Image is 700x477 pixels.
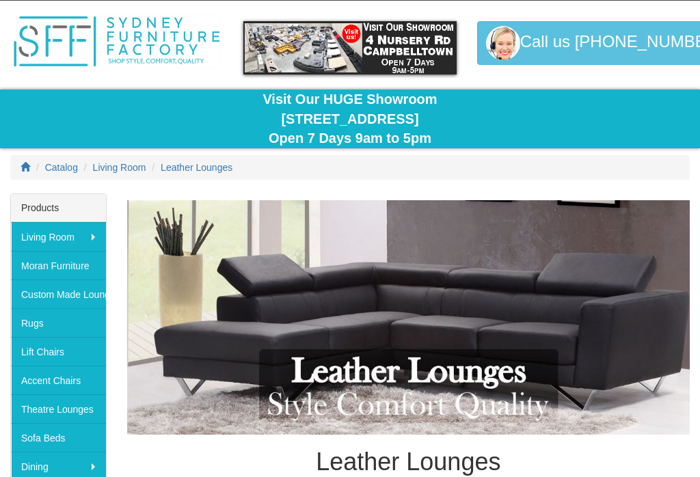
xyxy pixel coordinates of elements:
div: Visit Our HUGE Showroom [STREET_ADDRESS] Open 7 Days 9am to 5pm [10,90,690,148]
a: Accent Chairs [11,366,106,394]
a: Sofa Beds [11,423,106,452]
a: Theatre Lounges [11,394,106,423]
a: Rugs [11,308,106,337]
a: Living Room [11,222,106,251]
div: Products [11,194,106,222]
a: Moran Furniture [11,251,106,280]
img: Sydney Furniture Factory [10,14,223,69]
a: Lift Chairs [11,337,106,366]
img: showroom.gif [243,21,456,74]
a: Leather Lounges [161,162,232,173]
img: Leather Lounges [127,200,690,435]
a: Custom Made Lounges [11,280,106,308]
h1: Leather Lounges [127,448,690,476]
a: Living Room [93,162,146,173]
a: Catalog [45,162,78,173]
